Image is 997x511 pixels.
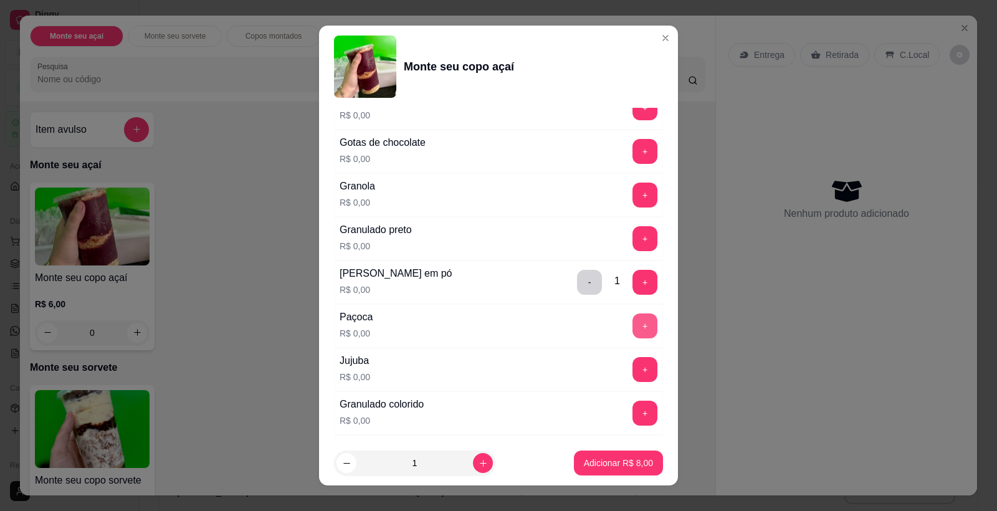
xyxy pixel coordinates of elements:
button: Close [656,28,675,48]
p: R$ 0,00 [340,371,370,383]
div: Monte seu copo açaí [404,58,514,75]
button: add [632,95,657,120]
div: Granulado colorido [340,397,424,412]
button: add [632,139,657,164]
div: 1 [614,274,620,289]
button: delete [577,270,602,295]
div: Jujuba [340,353,370,368]
p: Adicionar R$ 8,00 [584,457,653,469]
div: [PERSON_NAME] em pó [340,266,452,281]
p: R$ 0,00 [340,414,424,427]
button: add [632,226,657,251]
button: add [632,270,657,295]
button: increase-product-quantity [473,453,493,473]
button: add [632,313,657,338]
button: decrease-product-quantity [336,453,356,473]
p: R$ 0,00 [340,284,452,296]
p: R$ 0,00 [340,327,373,340]
div: Granulado preto [340,222,412,237]
button: add [632,357,657,382]
div: Paçoca [340,310,373,325]
button: Adicionar R$ 8,00 [574,451,663,475]
button: add [632,183,657,208]
div: Granola [340,179,375,194]
img: product-image [334,36,396,98]
p: R$ 0,00 [340,153,426,165]
p: R$ 0,00 [340,240,412,252]
p: R$ 0,00 [340,196,375,209]
p: R$ 0,00 [340,109,387,122]
div: Gotas de chocolate [340,135,426,150]
button: add [632,401,657,426]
